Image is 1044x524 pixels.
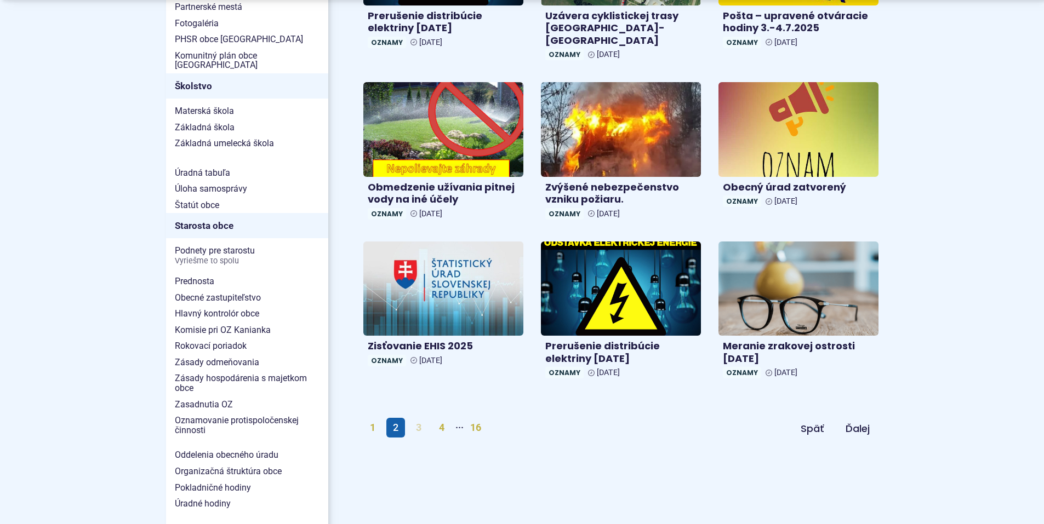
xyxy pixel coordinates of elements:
[545,181,697,206] h4: Zvýšené nebezpečenstvo vzniku požiaru.
[166,103,328,119] a: Materská škola
[166,181,328,197] a: Úloha samosprávy
[409,418,428,437] a: 3
[541,82,701,224] a: Zvýšené nebezpečenstvo vzniku požiaru. Oznamy [DATE]
[386,418,405,437] span: 2
[175,31,320,48] span: PHSR obce [GEOGRAPHIC_DATA]
[166,165,328,181] a: Úradná tabuľa
[175,48,320,73] span: Komunitný plán obce [GEOGRAPHIC_DATA]
[175,181,320,197] span: Úloha samosprávy
[455,418,464,437] span: ···
[175,135,320,152] span: Základná umelecká škola
[166,338,328,354] a: Rokovací poriadok
[166,15,328,32] a: Fotogaléria
[175,78,320,95] span: Školstvo
[175,338,320,354] span: Rokovací poriadok
[175,396,320,413] span: Zasadnutia OZ
[723,37,761,48] span: Oznamy
[166,290,328,306] a: Obecné zastupiteľstvo
[166,306,328,322] a: Hlavný kontrolór obce
[419,209,442,218] span: [DATE]
[166,480,328,496] a: Pokladničné hodiny
[363,418,382,437] a: 1
[175,354,320,371] span: Zásady odmeňovania
[175,496,320,512] span: Úradné hodiny
[723,181,874,194] h4: Obecný úrad zatvorený
[175,257,320,266] span: Vyriešme to spolu
[723,10,874,34] h4: Pošta – upravené otváracie hodiny 3.-4.7.2025
[175,273,320,290] span: Prednosta
[175,217,320,234] span: Starosta obce
[368,37,406,48] span: Oznamy
[166,370,328,396] a: Zásady hospodárenia s majetkom obce
[166,31,328,48] a: PHSR obce [GEOGRAPHIC_DATA]
[801,422,824,435] span: Späť
[166,243,328,268] a: Podnety pre starostuVyriešme to spolu
[545,340,697,365] h4: Prerušenie distribúcie elektriny [DATE]
[175,322,320,338] span: Komisie pri OZ Kanianka
[545,367,584,378] span: Oznamy
[166,447,328,463] a: Oddelenia obecného úradu
[166,412,328,438] a: Oznamovanie protispoločenskej činnosti
[166,273,328,290] a: Prednosta
[723,340,874,365] h4: Meranie zrakovej ostrosti [DATE]
[175,463,320,480] span: Organizačná štruktúra obce
[166,322,328,338] a: Komisie pri OZ Kanianka
[175,103,320,119] span: Materská škola
[363,82,523,224] a: Obmedzenie užívania pitnej vody na iné účely Oznamy [DATE]
[166,463,328,480] a: Organizačná štruktúra obce
[175,447,320,463] span: Oddelenia obecného úradu
[166,135,328,152] a: Základná umelecká škola
[774,368,797,377] span: [DATE]
[723,195,761,207] span: Oznamy
[723,367,761,378] span: Oznamy
[175,119,320,136] span: Základná škola
[175,243,320,268] span: Podnety pre starostu
[166,396,328,413] a: Zasadnutia OZ
[166,496,328,512] a: Úradné hodiny
[368,208,406,220] span: Oznamy
[166,197,328,214] a: Štatút obce
[837,419,878,439] a: Ďalej
[175,15,320,32] span: Fotogaléria
[846,422,870,435] span: Ďalej
[368,340,519,353] h4: Zisťovanie EHIS 2025
[718,241,878,383] a: Meranie zrakovej ostrosti [DATE] Oznamy [DATE]
[166,48,328,73] a: Komunitný plán obce [GEOGRAPHIC_DATA]
[597,50,620,59] span: [DATE]
[175,197,320,214] span: Štatút obce
[368,10,519,34] h4: Prerušenie distribúcie elektriny [DATE]
[175,370,320,396] span: Zásady hospodárenia s majetkom obce
[166,213,328,238] a: Starosta obce
[541,241,701,383] a: Prerušenie distribúcie elektriny [DATE] Oznamy [DATE]
[774,38,797,47] span: [DATE]
[175,165,320,181] span: Úradná tabuľa
[175,306,320,322] span: Hlavný kontrolór obce
[718,82,878,211] a: Obecný úrad zatvorený Oznamy [DATE]
[792,419,832,439] a: Späť
[175,480,320,496] span: Pokladničné hodiny
[175,412,320,438] span: Oznamovanie protispoločenskej činnosti
[545,208,584,220] span: Oznamy
[597,209,620,218] span: [DATE]
[166,354,328,371] a: Zásady odmeňovania
[368,355,406,366] span: Oznamy
[368,181,519,206] h4: Obmedzenie užívania pitnej vody na iné účely
[432,418,451,437] a: 4
[545,49,584,60] span: Oznamy
[419,356,442,365] span: [DATE]
[597,368,620,377] span: [DATE]
[464,418,488,437] a: 16
[166,73,328,99] a: Školstvo
[175,290,320,306] span: Obecné zastupiteľstvo
[363,241,523,371] a: Zisťovanie EHIS 2025 Oznamy [DATE]
[774,197,797,206] span: [DATE]
[166,119,328,136] a: Základná škola
[419,38,442,47] span: [DATE]
[545,10,697,47] h4: Uzávera cyklistickej trasy [GEOGRAPHIC_DATA]-[GEOGRAPHIC_DATA]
